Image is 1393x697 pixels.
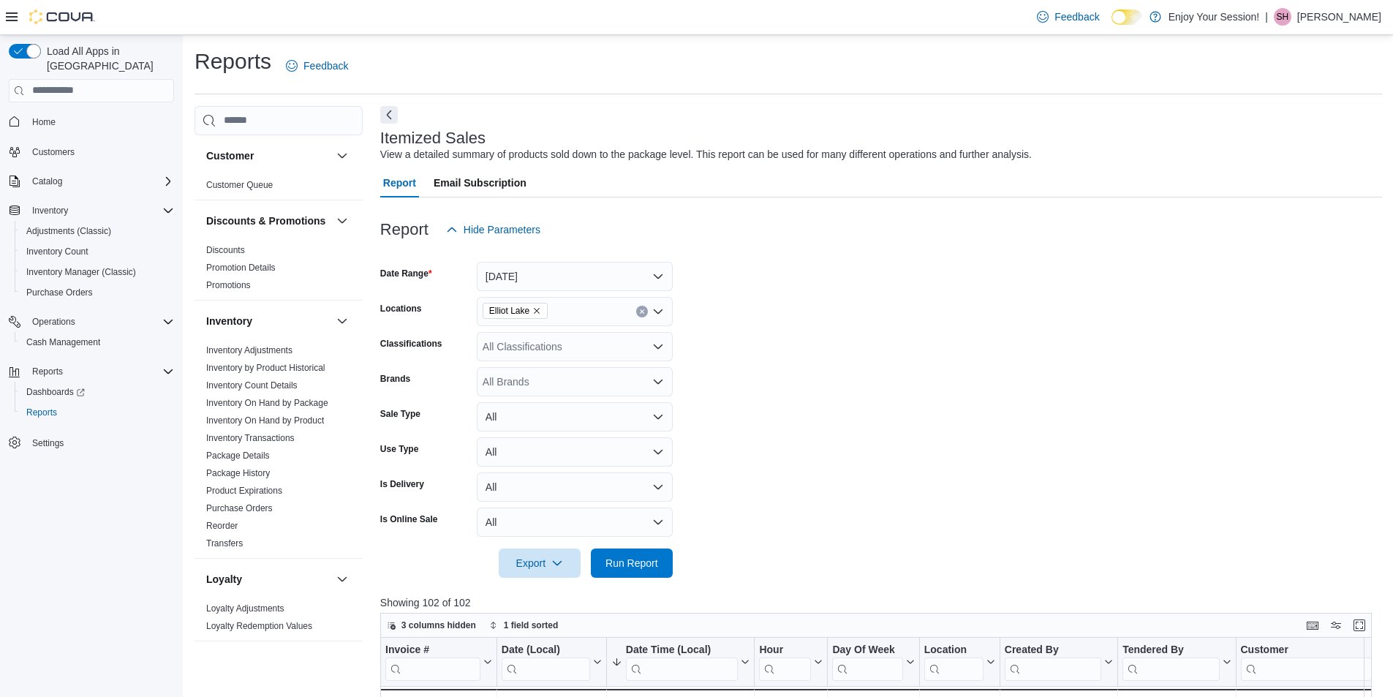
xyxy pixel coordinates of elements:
button: Reports [26,363,69,380]
span: Purchase Orders [20,284,174,301]
a: Loyalty Redemption Values [206,621,312,631]
button: All [477,508,673,537]
a: Package Details [206,451,270,461]
button: Operations [26,313,81,331]
button: Open list of options [652,376,664,388]
h3: Customer [206,148,254,163]
span: Reorder [206,520,238,532]
span: Transfers [206,538,243,549]
button: OCM [206,655,331,669]
span: Home [26,113,174,131]
button: Next [380,106,398,124]
button: Keyboard shortcuts [1304,617,1321,634]
p: Enjoy Your Session! [1169,8,1260,26]
h3: Inventory [206,314,252,328]
button: Day Of Week [832,643,914,680]
span: Catalog [26,173,174,190]
span: Home [32,116,56,128]
input: Dark Mode [1111,10,1142,25]
label: Classifications [380,338,442,350]
div: View a detailed summary of products sold down to the package level. This report can be used for m... [380,147,1032,162]
button: Date Time (Local) [611,643,750,680]
h3: Loyalty [206,572,242,587]
h3: Itemized Sales [380,129,486,147]
div: Tendered By [1122,643,1219,680]
span: Inventory Count [26,246,88,257]
label: Is Delivery [380,478,424,490]
p: [PERSON_NAME] [1297,8,1381,26]
button: Adjustments (Classic) [15,221,180,241]
button: Open list of options [652,341,664,353]
span: Inventory by Product Historical [206,362,325,374]
span: Export [507,549,572,578]
span: Inventory Adjustments [206,344,292,356]
span: Loyalty Adjustments [206,603,284,614]
a: Customers [26,143,80,161]
div: Invoice # [385,643,480,657]
button: Invoice # [385,643,492,680]
span: 1 field sorted [504,619,559,631]
a: Purchase Orders [206,503,273,513]
button: Display options [1327,617,1345,634]
button: Hour [759,643,823,680]
button: All [477,472,673,502]
button: Location [924,643,995,680]
button: Run Report [591,549,673,578]
a: Product Expirations [206,486,282,496]
span: Promotion Details [206,262,276,274]
span: Inventory [26,202,174,219]
a: Package History [206,468,270,478]
div: Day Of Week [832,643,902,657]
span: Customers [32,146,75,158]
span: Inventory [32,205,68,216]
div: Invoice # URL [385,643,480,680]
span: Reports [32,366,63,377]
span: SH [1277,8,1289,26]
button: Customer [333,147,351,165]
span: Promotions [206,279,251,291]
button: Discounts & Promotions [206,214,331,228]
button: Discounts & Promotions [333,212,351,230]
span: Dashboards [20,383,174,401]
span: Feedback [303,59,348,73]
span: Inventory Transactions [206,432,295,444]
a: Inventory Adjustments [206,345,292,355]
span: Load All Apps in [GEOGRAPHIC_DATA] [41,44,174,73]
button: Clear input [636,306,648,317]
a: Reorder [206,521,238,531]
span: Purchase Orders [206,502,273,514]
span: Inventory On Hand by Product [206,415,324,426]
img: Cova [29,10,95,24]
span: Inventory On Hand by Package [206,397,328,409]
button: Tendered By [1122,643,1231,680]
span: Reports [20,404,174,421]
span: Catalog [32,176,62,187]
button: All [477,437,673,467]
div: Location [924,643,984,680]
button: Cash Management [15,332,180,353]
button: OCM [333,653,351,671]
button: Home [3,111,180,132]
label: Sale Type [380,408,420,420]
span: Run Report [605,556,658,570]
a: Inventory by Product Historical [206,363,325,373]
button: Export [499,549,581,578]
button: Inventory [333,312,351,330]
a: Dashboards [15,382,180,402]
span: Discounts [206,244,245,256]
a: Customer Queue [206,180,273,190]
div: Hour [759,643,811,680]
span: 3 columns hidden [401,619,476,631]
button: Hide Parameters [440,215,546,244]
span: Customers [26,143,174,161]
span: Settings [32,437,64,449]
a: Inventory Count [20,243,94,260]
a: Inventory Count Details [206,380,298,391]
span: Adjustments (Classic) [20,222,174,240]
span: Reports [26,363,174,380]
button: Loyalty [206,572,331,587]
div: Date (Local) [502,643,590,657]
span: Cash Management [26,336,100,348]
p: | [1265,8,1268,26]
a: Home [26,113,61,131]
